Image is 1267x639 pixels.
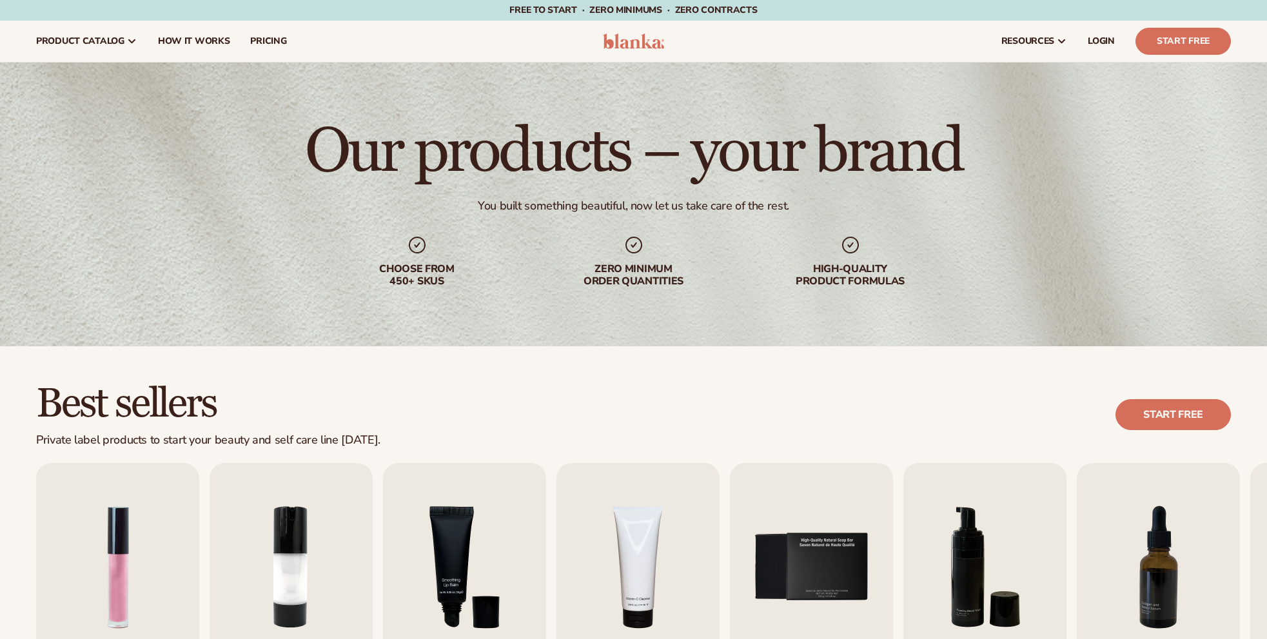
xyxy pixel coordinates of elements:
h1: Our products – your brand [305,121,962,183]
h2: Best sellers [36,382,380,426]
a: pricing [240,21,297,62]
a: product catalog [26,21,148,62]
span: LOGIN [1088,36,1115,46]
span: product catalog [36,36,124,46]
a: resources [991,21,1077,62]
div: Choose from 450+ Skus [335,263,500,288]
a: LOGIN [1077,21,1125,62]
span: How It Works [158,36,230,46]
div: Zero minimum order quantities [551,263,716,288]
a: Start free [1115,399,1231,430]
span: resources [1001,36,1054,46]
div: High-quality product formulas [768,263,933,288]
span: Free to start · ZERO minimums · ZERO contracts [509,4,757,16]
div: Private label products to start your beauty and self care line [DATE]. [36,433,380,447]
span: pricing [250,36,286,46]
a: Start Free [1135,28,1231,55]
a: How It Works [148,21,241,62]
img: logo [603,34,664,49]
div: You built something beautiful, now let us take care of the rest. [478,199,789,213]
